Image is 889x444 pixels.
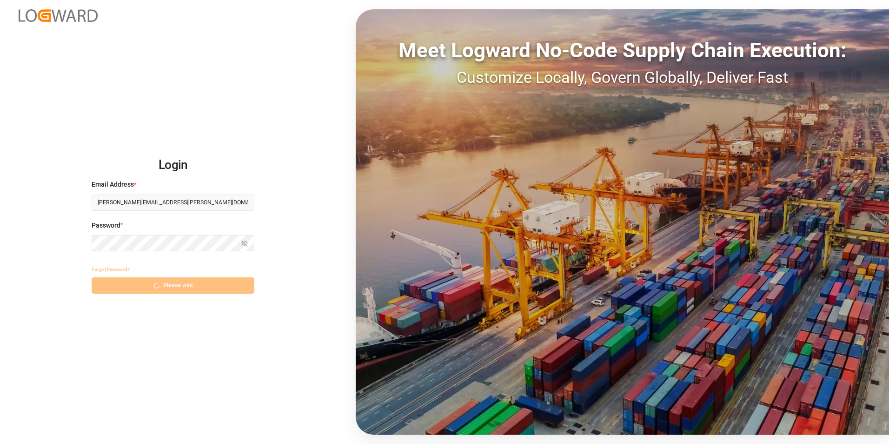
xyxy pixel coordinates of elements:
h2: Login [92,150,254,180]
img: Logward_new_orange.png [19,9,98,22]
div: Meet Logward No-Code Supply Chain Execution: [356,35,889,66]
span: Email Address [92,180,134,189]
span: Password [92,221,120,230]
div: Customize Locally, Govern Globally, Deliver Fast [356,66,889,89]
input: Enter your email [92,195,254,211]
